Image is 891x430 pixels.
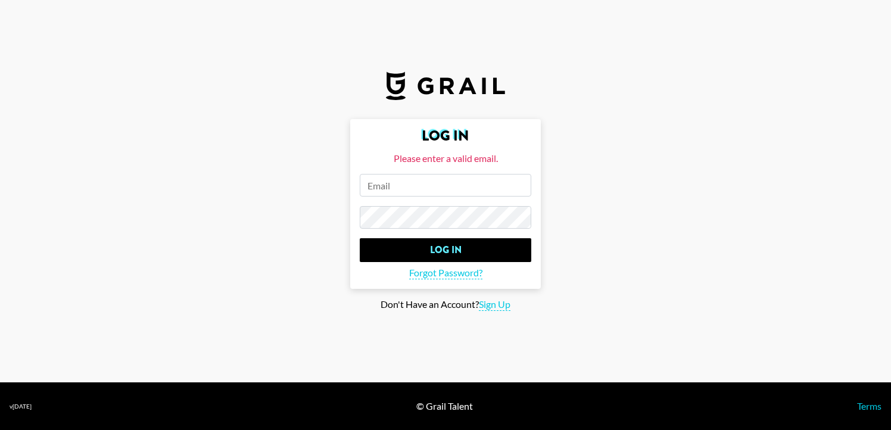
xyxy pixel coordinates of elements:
[360,129,531,143] h2: Log In
[409,267,482,279] span: Forgot Password?
[360,238,531,262] input: Log In
[416,400,473,412] div: © Grail Talent
[857,400,881,412] a: Terms
[10,298,881,311] div: Don't Have an Account?
[386,71,505,100] img: Grail Talent Logo
[10,403,32,410] div: v [DATE]
[360,152,531,164] div: Please enter a valid email.
[360,174,531,197] input: Email
[479,298,510,311] span: Sign Up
